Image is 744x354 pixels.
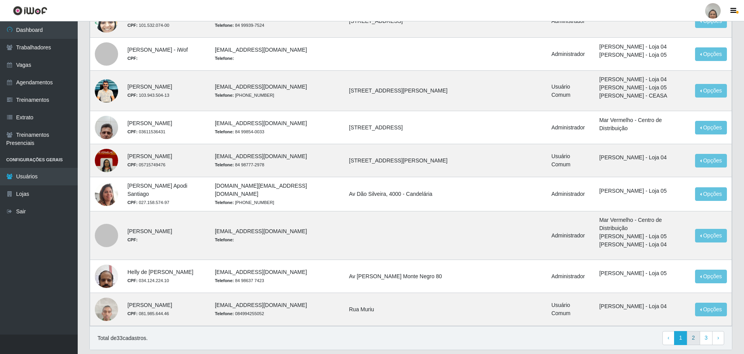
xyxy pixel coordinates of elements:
[717,335,719,341] span: ›
[662,331,674,345] a: Previous
[599,153,686,162] li: [PERSON_NAME] - Loja 04
[123,177,210,211] td: [PERSON_NAME] Apodi Santiago
[127,200,138,205] strong: CPF:
[210,177,344,211] td: [DOMAIN_NAME][EMAIL_ADDRESS][DOMAIN_NAME]
[123,260,210,293] td: Helly de [PERSON_NAME]
[13,6,47,16] img: CoreUI Logo
[695,303,727,316] button: Opções
[210,144,344,177] td: [EMAIL_ADDRESS][DOMAIN_NAME]
[695,47,727,61] button: Opções
[215,129,234,134] strong: Telefone:
[547,211,594,260] td: Administrador
[599,75,686,84] li: [PERSON_NAME] - Loja 04
[123,38,210,71] td: [PERSON_NAME] - iWof
[127,237,138,242] strong: CPF:
[210,260,344,293] td: [EMAIL_ADDRESS][DOMAIN_NAME]
[210,293,344,326] td: [EMAIL_ADDRESS][DOMAIN_NAME]
[127,93,169,98] small: 103.943.504-13
[344,111,547,144] td: [STREET_ADDRESS]
[547,260,594,293] td: Administrador
[215,93,234,98] strong: Telefone:
[695,187,727,201] button: Opções
[599,187,686,195] li: [PERSON_NAME] - Loja 05
[215,200,274,205] small: [PHONE_NUMBER]
[599,116,686,133] li: Mar Vermelho - Centro de Distribuição
[127,162,138,167] strong: CPF:
[599,302,686,310] li: [PERSON_NAME] - Loja 04
[215,23,234,28] strong: Telefone:
[127,23,138,28] strong: CPF:
[662,331,724,345] nav: pagination
[674,331,687,345] a: 1
[215,278,264,283] small: 84 98637 7423
[215,311,264,316] small: 084994255052
[344,144,547,177] td: [STREET_ADDRESS][PERSON_NAME]
[127,23,169,28] small: 101.532.074-00
[344,293,547,326] td: Rua Muriu
[123,293,210,326] td: [PERSON_NAME]
[127,162,166,167] small: 05715749476
[547,71,594,111] td: Usuário Comum
[599,84,686,92] li: [PERSON_NAME] - Loja 05
[695,229,727,242] button: Opções
[695,84,727,98] button: Opções
[215,93,274,98] small: [PHONE_NUMBER]
[700,331,713,345] a: 3
[215,278,234,283] strong: Telefone:
[210,211,344,260] td: [EMAIL_ADDRESS][DOMAIN_NAME]
[344,177,547,211] td: Av Dão Silveira, 4000 - Candelária
[599,92,686,100] li: [PERSON_NAME] - CEASA
[547,177,594,211] td: Administrador
[127,93,138,98] strong: CPF:
[215,56,234,61] strong: Telefone:
[215,237,234,242] strong: Telefone:
[344,260,547,293] td: Av [PERSON_NAME] Monte Negro 80
[127,56,138,61] strong: CPF:
[215,23,264,28] small: 84 99939-7524
[547,38,594,71] td: Administrador
[712,331,724,345] a: Next
[695,121,727,134] button: Opções
[344,71,547,111] td: [STREET_ADDRESS][PERSON_NAME]
[127,278,138,283] strong: CPF:
[127,129,166,134] small: 03611536431
[599,241,686,249] li: [PERSON_NAME] - Loja 04
[599,232,686,241] li: [PERSON_NAME] - Loja 05
[210,38,344,71] td: [EMAIL_ADDRESS][DOMAIN_NAME]
[123,71,210,111] td: [PERSON_NAME]
[127,278,169,283] small: 034.124.224.10
[695,270,727,283] button: Opções
[599,216,686,232] li: Mar Vermelho - Centro de Distribuição
[599,51,686,59] li: [PERSON_NAME] - Loja 05
[127,311,169,316] small: 081.985.644.46
[98,334,148,342] p: Total de 33 cadastros.
[127,129,138,134] strong: CPF:
[210,111,344,144] td: [EMAIL_ADDRESS][DOMAIN_NAME]
[667,335,669,341] span: ‹
[215,162,264,167] small: 84 98777-2978
[599,43,686,51] li: [PERSON_NAME] - Loja 04
[127,200,169,205] small: 027.158.574-97
[215,129,264,134] small: 84 99854-0033
[547,144,594,177] td: Usuário Comum
[123,111,210,144] td: [PERSON_NAME]
[547,111,594,144] td: Administrador
[687,331,700,345] a: 2
[210,71,344,111] td: [EMAIL_ADDRESS][DOMAIN_NAME]
[215,200,234,205] strong: Telefone:
[215,162,234,167] strong: Telefone:
[547,293,594,326] td: Usuário Comum
[599,269,686,277] li: [PERSON_NAME] - Loja 05
[215,311,234,316] strong: Telefone:
[695,154,727,167] button: Opções
[123,144,210,177] td: [PERSON_NAME]
[127,311,138,316] strong: CPF:
[123,211,210,260] td: [PERSON_NAME]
